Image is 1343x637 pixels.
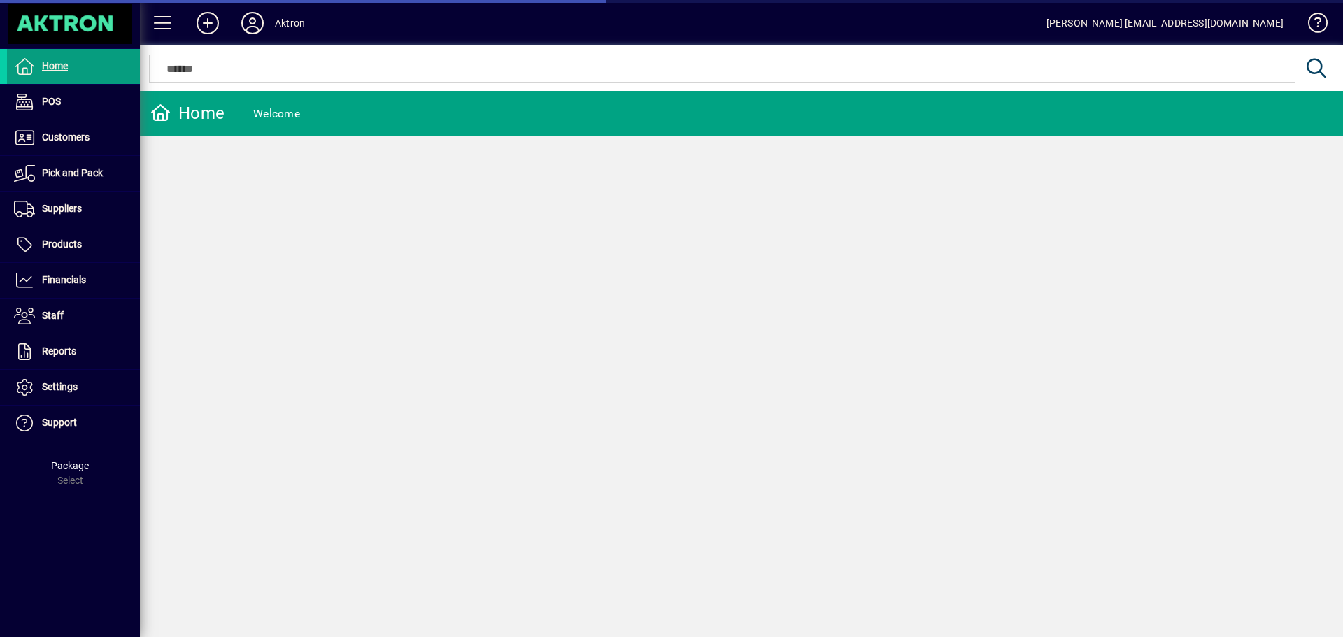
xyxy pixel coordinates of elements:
a: Customers [7,120,140,155]
span: Suppliers [42,203,82,214]
span: Reports [42,345,76,357]
span: Customers [42,131,90,143]
a: Financials [7,263,140,298]
a: Settings [7,370,140,405]
button: Add [185,10,230,36]
span: Products [42,238,82,250]
div: Welcome [253,103,300,125]
span: Home [42,60,68,71]
a: Products [7,227,140,262]
a: Suppliers [7,192,140,227]
span: Package [51,460,89,471]
div: Home [150,102,225,124]
a: Pick and Pack [7,156,140,191]
a: Staff [7,299,140,334]
button: Profile [230,10,275,36]
span: Support [42,417,77,428]
a: POS [7,85,140,120]
span: POS [42,96,61,107]
div: Aktron [275,12,305,34]
span: Settings [42,381,78,392]
span: Staff [42,310,64,321]
span: Financials [42,274,86,285]
a: Support [7,406,140,441]
a: Reports [7,334,140,369]
div: [PERSON_NAME] [EMAIL_ADDRESS][DOMAIN_NAME] [1046,12,1284,34]
span: Pick and Pack [42,167,103,178]
a: Knowledge Base [1298,3,1326,48]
